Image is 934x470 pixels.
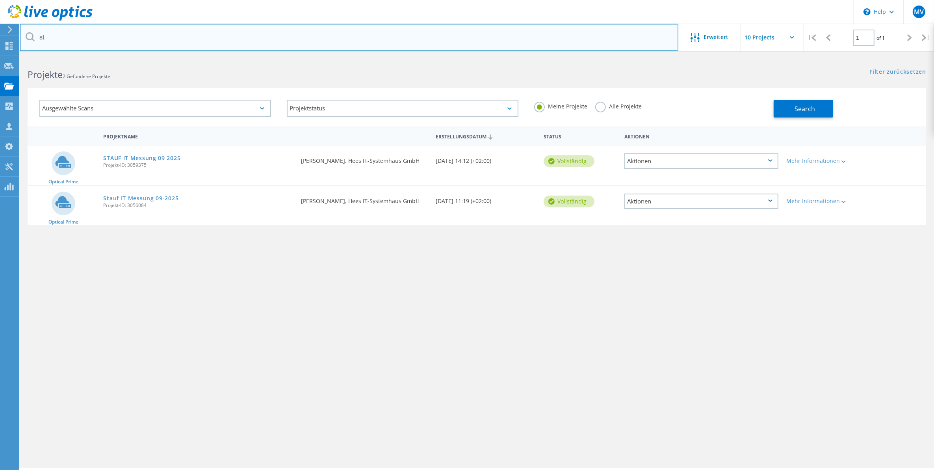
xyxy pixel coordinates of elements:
a: Stauf IT Messung 09-2025 [103,196,178,201]
a: STAUF IT Messung 09 2025 [103,155,180,161]
div: vollständig [544,196,594,207]
div: [DATE] 11:19 (+02:00) [432,186,540,212]
label: Alle Projekte [595,102,642,109]
span: Projekt-ID: 3059375 [103,163,293,168]
b: Projekte [28,68,63,81]
div: [DATE] 14:12 (+02:00) [432,145,540,172]
span: of 1 [876,35,885,41]
div: Aktionen [624,153,778,169]
div: Mehr Informationen [786,198,850,204]
div: Aktionen [620,129,782,143]
div: Projektname [99,129,297,143]
div: Status [540,129,620,143]
span: Projekt-ID: 3056084 [103,203,293,208]
div: | [804,24,820,52]
a: Live Optics Dashboard [8,17,93,22]
span: 2 Gefundene Projekte [63,73,110,80]
div: vollständig [544,155,594,167]
input: Projekte nach Namen, Verantwortlichem, ID, Unternehmen usw. suchen [20,24,678,51]
button: Search [774,100,833,117]
span: MV [914,9,924,15]
span: Optical Prime [48,220,78,224]
label: Meine Projekte [534,102,587,109]
span: Search [795,104,815,113]
div: Erstellungsdatum [432,129,540,144]
a: Filter zurücksetzen [870,69,926,76]
div: Aktionen [624,194,778,209]
div: | [918,24,934,52]
div: [PERSON_NAME], Hees IT-Systemhaus GmbH [297,145,432,172]
div: Ausgewählte Scans [39,100,271,117]
span: Erweitert [704,34,728,40]
span: Optical Prime [48,179,78,184]
div: Projektstatus [287,100,518,117]
svg: \n [863,8,871,15]
div: Mehr Informationen [786,158,850,164]
div: [PERSON_NAME], Hees IT-Systemhaus GmbH [297,186,432,212]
